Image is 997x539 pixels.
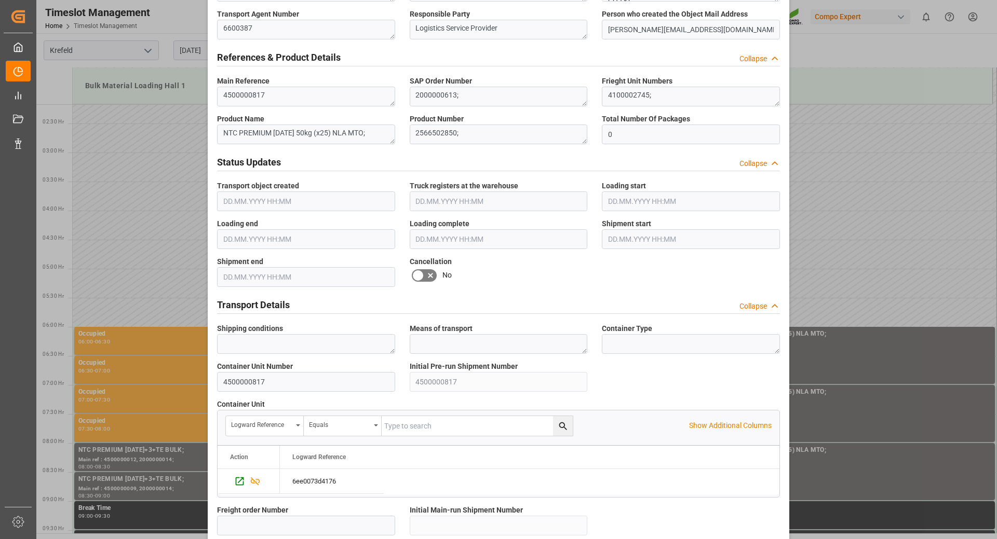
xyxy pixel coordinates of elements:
span: Frieght Unit Numbers [602,76,672,87]
span: Cancellation [410,256,452,267]
span: Main Reference [217,76,270,87]
h2: Status Updates [217,155,281,169]
textarea: 6600387 [217,20,395,39]
span: Container Type [602,323,652,334]
span: Responsible Party [410,9,470,20]
textarea: 2566502850; [410,125,588,144]
span: SAP Order Number [410,76,472,87]
span: Total Number Of Packages [602,114,690,125]
input: DD.MM.YYYY HH:MM [410,229,588,249]
textarea: 4100002745; [602,87,780,106]
span: Product Name [217,114,264,125]
textarea: NTC PREMIUM [DATE] 50kg (x25) NLA MTO; [217,125,395,144]
span: Transport object created [217,181,299,191]
div: 6ee0073d4176 [280,469,384,493]
input: Type to search [382,416,573,436]
div: Logward Reference [231,418,292,430]
span: Freight order Number [217,505,288,516]
h2: References & Product Details [217,50,341,64]
span: Means of transport [410,323,473,334]
span: No [442,270,452,281]
span: Person who created the Object Mail Address [602,9,748,20]
span: Shipment end [217,256,263,267]
div: Equals [309,418,370,430]
input: DD.MM.YYYY HH:MM [217,191,395,211]
textarea: Logistics Service Provider [410,20,588,39]
p: Show Additional Columns [689,420,772,431]
span: Shipping conditions [217,323,283,334]
h2: Transport Details [217,298,290,312]
span: Container Unit Number [217,361,293,372]
div: Press SPACE to select this row. [218,469,280,494]
input: DD.MM.YYYY HH:MM [217,229,395,249]
span: Initial Main-run Shipment Number [410,505,523,516]
div: Collapse [739,158,767,169]
input: DD.MM.YYYY HH:MM [217,267,395,287]
span: Logward Reference [292,453,346,461]
button: open menu [226,416,304,436]
textarea: 2000000613; [410,87,588,106]
span: Loading complete [410,218,469,229]
input: DD.MM.YYYY HH:MM [410,191,588,211]
span: Container Unit [217,399,265,410]
span: Shipment start [602,218,651,229]
div: Press SPACE to select this row. [280,469,384,494]
input: DD.MM.YYYY HH:MM [602,229,780,249]
input: DD.MM.YYYY HH:MM [602,191,780,211]
span: Product Number [410,114,464,125]
textarea: 4500000817 [217,87,395,106]
span: Initial Pre-run Shipment Number [410,361,518,372]
div: Collapse [739,53,767,64]
span: Truck registers at the warehouse [410,181,518,191]
span: Loading end [217,218,258,229]
button: open menu [304,416,382,436]
div: Collapse [739,301,767,312]
button: search button [553,416,573,436]
div: Action [230,453,248,461]
span: Transport Agent Number [217,9,299,20]
span: Loading start [602,181,646,191]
